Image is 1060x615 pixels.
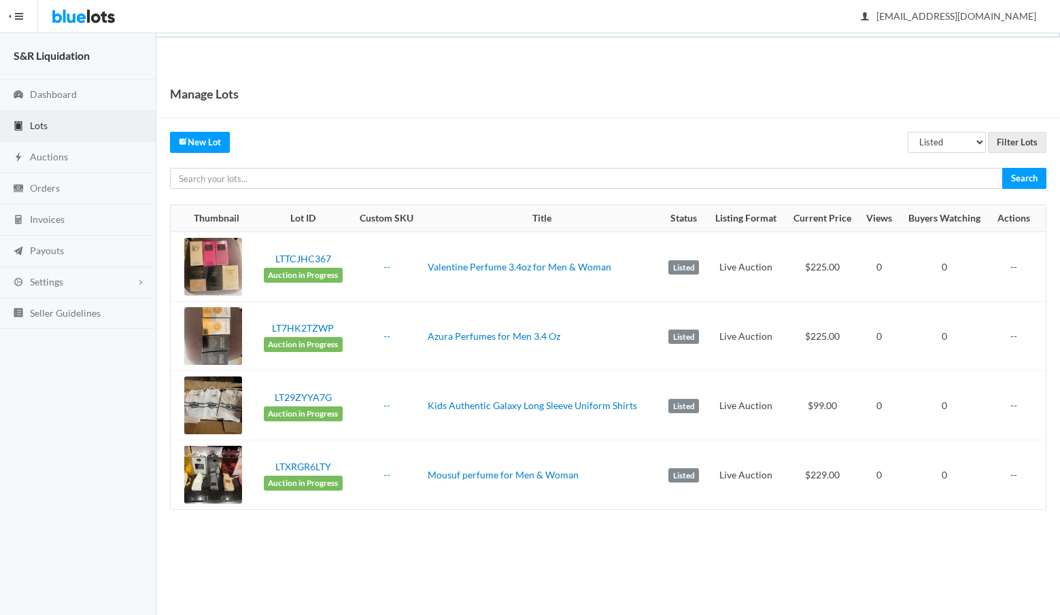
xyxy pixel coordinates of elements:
span: Seller Guidelines [30,307,101,319]
ion-icon: paper plane [12,245,25,258]
ion-icon: cog [12,277,25,289]
ion-icon: speedometer [12,89,25,102]
label: Listed [668,399,699,414]
span: Auction in Progress [264,337,343,352]
th: Custom SKU [352,205,422,232]
td: 0 [900,232,990,302]
span: Auction in Progress [264,268,343,283]
ion-icon: list box [12,307,25,320]
span: Auction in Progress [264,476,343,491]
td: 0 [859,232,900,302]
a: Mousuf perfume for Men & Woman [428,469,579,480]
td: -- [989,302,1046,371]
span: Lots [30,120,48,131]
input: Search [1002,168,1046,189]
a: -- [383,469,390,480]
span: [EMAIL_ADDRESS][DOMAIN_NAME] [861,10,1036,22]
ion-icon: person [858,11,872,24]
ion-icon: cash [12,183,25,196]
a: -- [383,261,390,273]
td: Live Auction [706,440,785,510]
span: Settings [30,276,63,287]
td: 0 [859,302,900,371]
ion-icon: flash [12,152,25,164]
ion-icon: clipboard [12,120,25,133]
td: 0 [859,440,900,510]
span: Payouts [30,245,64,256]
strong: S&R Liquidation [14,49,90,62]
span: Auctions [30,151,68,162]
a: Azura Perfumes for Men 3.4 Oz [428,330,560,342]
input: Filter Lots [988,132,1046,153]
td: 0 [859,371,900,440]
th: Title [422,205,662,232]
th: Actions [989,205,1046,232]
td: $229.00 [785,440,859,510]
span: Orders [30,182,60,194]
a: Kids Authentic Galaxy Long Sleeve Uniform Shirts [428,400,637,411]
td: -- [989,232,1046,302]
th: Thumbnail [171,205,254,232]
input: Search your lots... [170,168,1003,189]
a: -- [383,330,390,342]
td: Live Auction [706,302,785,371]
a: LTXRGR6LTY [275,461,331,472]
span: Auction in Progress [264,406,343,421]
td: 0 [900,440,990,510]
label: Listed [668,330,699,345]
th: Views [859,205,900,232]
ion-icon: create [179,137,188,145]
th: Buyers Watching [900,205,990,232]
td: $99.00 [785,371,859,440]
th: Lot ID [254,205,352,232]
td: $225.00 [785,302,859,371]
th: Listing Format [706,205,785,232]
a: LT7HK2TZWP [272,322,334,334]
td: Live Auction [706,232,785,302]
td: 0 [900,371,990,440]
td: -- [989,440,1046,510]
th: Current Price [785,205,859,232]
h1: Manage Lots [170,84,239,104]
label: Listed [668,260,699,275]
a: Valentine Perfume 3.4oz for Men & Woman [428,261,611,273]
a: LT29ZYYA7G [275,391,332,403]
th: Status [662,205,706,232]
label: Listed [668,468,699,483]
a: createNew Lot [170,132,230,153]
span: Dashboard [30,88,77,100]
a: LTTCJHC367 [275,253,331,264]
ion-icon: calculator [12,214,25,227]
td: Live Auction [706,371,785,440]
a: -- [383,400,390,411]
td: $225.00 [785,232,859,302]
span: Invoices [30,213,65,225]
td: -- [989,371,1046,440]
td: 0 [900,302,990,371]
